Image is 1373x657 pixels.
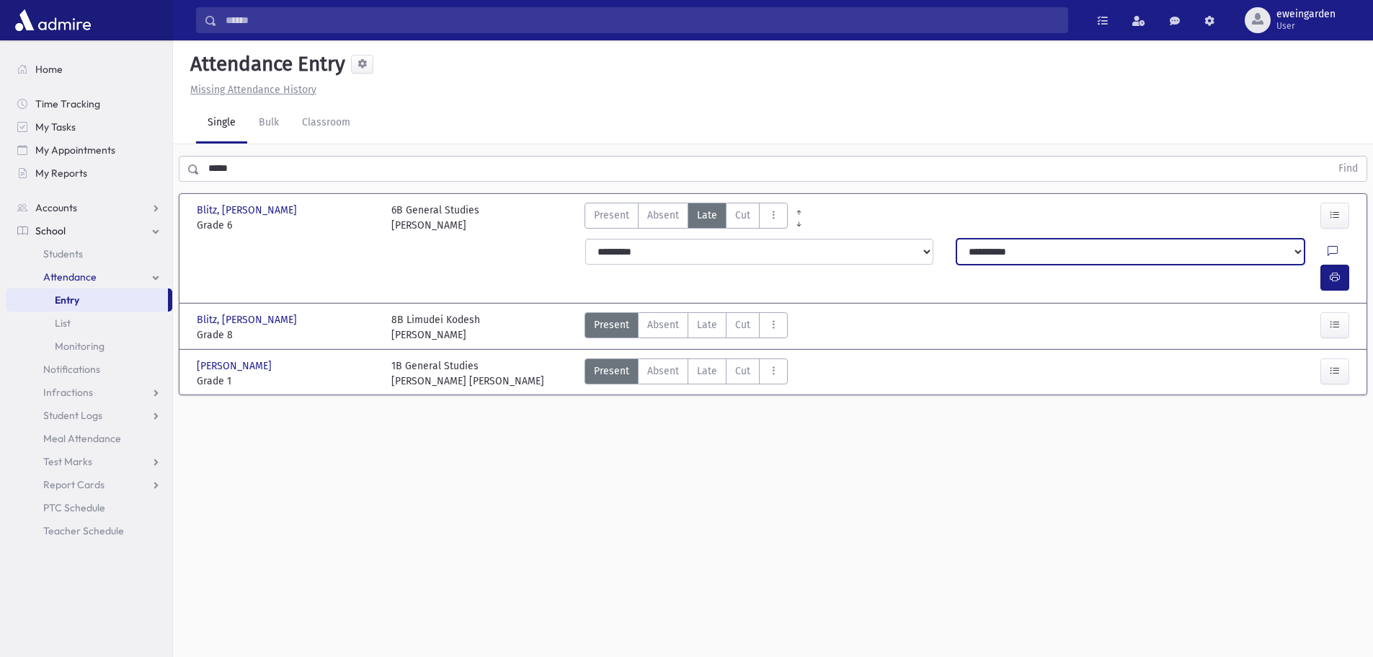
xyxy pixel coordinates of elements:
span: Accounts [35,201,77,214]
span: Monitoring [55,340,105,353]
div: AttTypes [585,203,788,233]
a: My Tasks [6,115,172,138]
span: My Appointments [35,144,115,156]
span: User [1276,20,1336,32]
span: My Tasks [35,120,76,133]
a: Home [6,58,172,81]
div: AttTypes [585,358,788,389]
div: AttTypes [585,312,788,343]
a: Student Logs [6,404,172,427]
a: Missing Attendance History [185,84,316,96]
a: Students [6,242,172,265]
span: [PERSON_NAME] [197,358,275,374]
span: Attendance [43,270,97,283]
span: Report Cards [43,478,105,491]
span: List [55,317,71,330]
span: Late [697,317,717,332]
a: Bulk [247,103,290,144]
span: Infractions [43,386,93,399]
span: Entry [55,294,79,307]
a: Report Cards [6,473,172,496]
span: Absent [647,317,679,332]
a: Classroom [290,103,362,144]
span: Absent [647,363,679,379]
a: Meal Attendance [6,427,172,450]
a: List [6,312,172,335]
div: 8B Limudei Kodesh [PERSON_NAME] [391,312,480,343]
a: Time Tracking [6,92,172,115]
a: School [6,219,172,242]
a: Single [196,103,247,144]
span: Teacher Schedule [43,524,124,537]
input: Search [217,7,1067,33]
span: Present [594,208,629,223]
span: Grade 8 [197,327,377,343]
span: Blitz, [PERSON_NAME] [197,203,300,218]
a: My Appointments [6,138,172,162]
span: My Reports [35,167,87,180]
span: Home [35,63,63,76]
span: Grade 1 [197,374,377,389]
a: Infractions [6,381,172,404]
a: Entry [6,288,168,312]
span: Late [697,208,717,223]
span: Cut [735,208,750,223]
span: Student Logs [43,409,102,422]
span: Time Tracking [35,97,100,110]
h5: Attendance Entry [185,52,345,76]
button: Find [1330,156,1367,181]
span: Blitz, [PERSON_NAME] [197,312,300,327]
a: Notifications [6,358,172,381]
span: Notifications [43,363,100,376]
span: Late [697,363,717,379]
img: AdmirePro [12,6,94,35]
a: Teacher Schedule [6,519,172,542]
span: Grade 6 [197,218,377,233]
u: Missing Attendance History [190,84,316,96]
span: Test Marks [43,455,92,468]
a: Test Marks [6,450,172,473]
span: Present [594,317,629,332]
a: Monitoring [6,335,172,358]
a: PTC Schedule [6,496,172,519]
span: Absent [647,208,679,223]
a: Attendance [6,265,172,288]
span: PTC Schedule [43,501,105,514]
span: Meal Attendance [43,432,121,445]
span: Cut [735,317,750,332]
span: Cut [735,363,750,379]
span: School [35,224,66,237]
span: eweingarden [1276,9,1336,20]
span: Present [594,363,629,379]
a: My Reports [6,162,172,185]
div: 6B General Studies [PERSON_NAME] [391,203,479,233]
div: 1B General Studies [PERSON_NAME] [PERSON_NAME] [391,358,544,389]
span: Students [43,247,83,260]
a: Accounts [6,196,172,219]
